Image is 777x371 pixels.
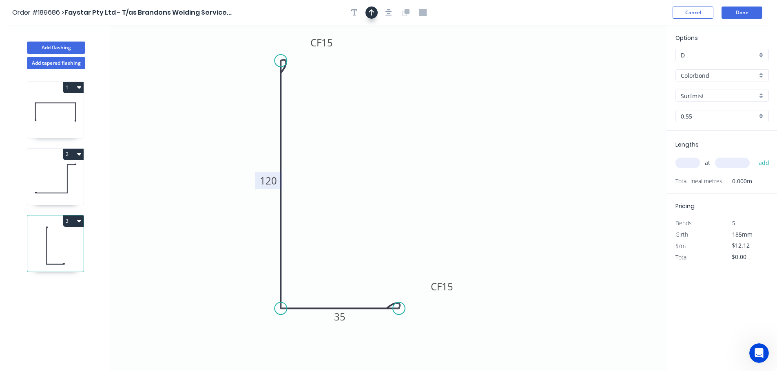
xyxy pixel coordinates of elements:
[681,71,757,80] input: Material
[431,280,442,293] tspan: CF
[63,82,84,93] button: 1
[681,51,757,59] input: Price level
[675,34,698,42] span: Options
[63,149,84,160] button: 2
[675,219,692,227] span: Bends
[675,242,686,250] span: $/m
[675,176,722,187] span: Total lineal metres
[755,156,774,170] button: add
[110,25,667,371] svg: 0
[673,7,713,19] button: Cancel
[675,253,688,261] span: Total
[310,36,321,49] tspan: CF
[749,343,769,363] iframe: Intercom live chat
[722,7,762,19] button: Done
[12,8,64,17] span: Order #189686 >
[675,140,699,149] span: Lengths
[681,112,757,121] input: Thickness
[321,36,333,49] tspan: 15
[64,8,232,17] span: Faystar Pty Ltd - T/as Brandons Welding Service...
[705,157,710,169] span: at
[681,92,757,100] input: Colour
[260,174,277,187] tspan: 120
[732,219,735,227] span: 5
[722,176,752,187] span: 0.000m
[63,215,84,227] button: 3
[732,231,753,238] span: 185mm
[334,310,345,323] tspan: 35
[675,231,688,238] span: Girth
[27,57,85,69] button: Add tapered flashing
[675,202,695,210] span: Pricing
[27,42,85,54] button: Add flashing
[442,280,453,293] tspan: 15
